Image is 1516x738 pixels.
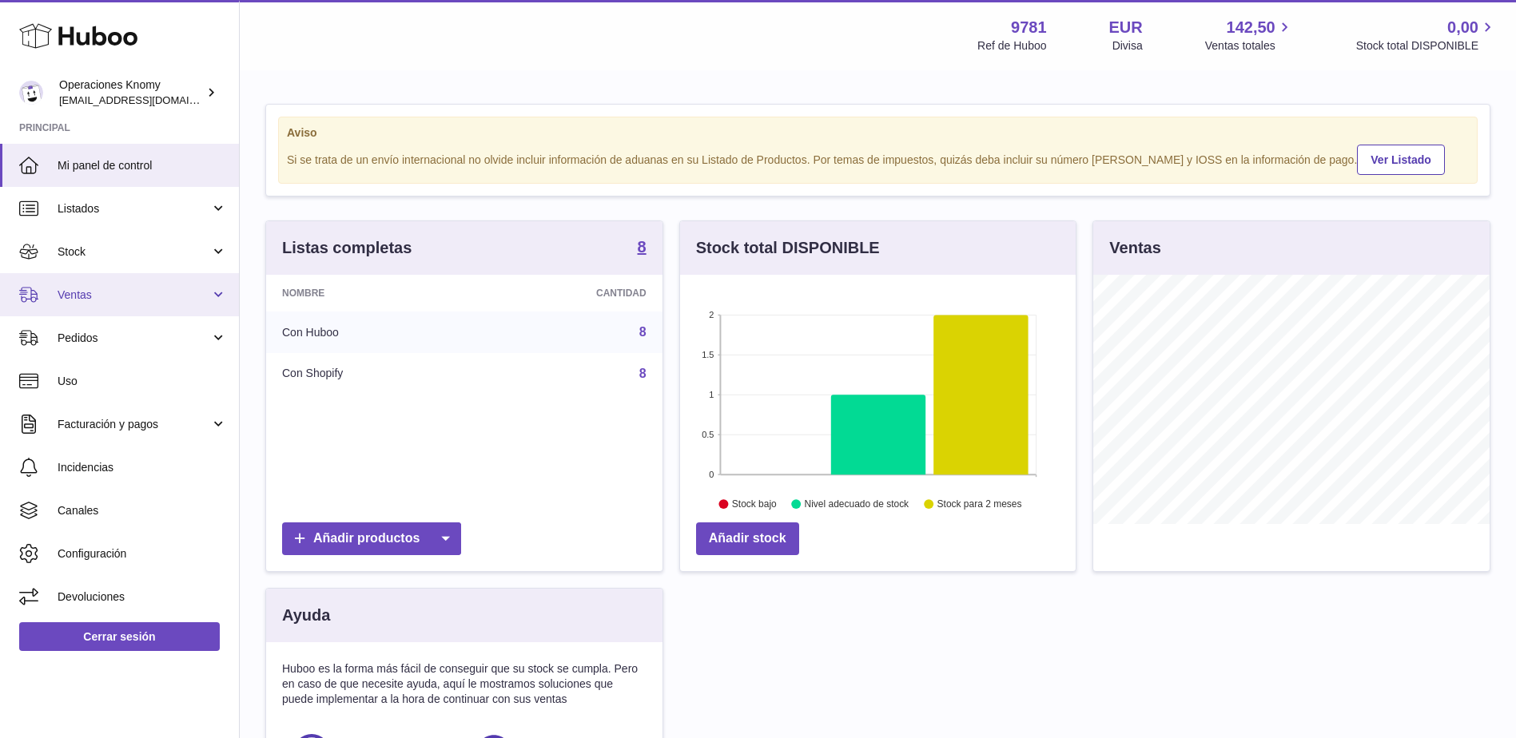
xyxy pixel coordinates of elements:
[804,499,909,510] text: Nivel adecuado de stock
[58,460,227,475] span: Incidencias
[476,275,662,311] th: Cantidad
[59,77,203,108] div: Operaciones Knomy
[1109,237,1160,259] h3: Ventas
[1447,17,1478,38] span: 0,00
[58,374,227,389] span: Uso
[58,546,227,561] span: Configuración
[639,367,647,380] a: 8
[287,125,1469,141] strong: Aviso
[282,522,461,555] a: Añadir productos
[58,589,227,605] span: Devoluciones
[702,350,714,359] text: 1.5
[1227,17,1275,38] span: 142,50
[1205,17,1294,54] a: 142,50 Ventas totales
[282,237,412,259] h3: Listas completas
[638,239,647,258] a: 8
[19,622,220,651] a: Cerrar sesión
[59,93,235,106] span: [EMAIL_ADDRESS][DOMAIN_NAME]
[696,237,880,259] h3: Stock total DISPONIBLE
[58,201,210,216] span: Listados
[732,499,777,510] text: Stock bajo
[58,417,210,432] span: Facturación y pagos
[696,522,799,555] a: Añadir stock
[1357,145,1444,175] a: Ver Listado
[266,311,476,353] td: Con Huboo
[58,244,210,260] span: Stock
[1112,38,1143,54] div: Divisa
[709,470,714,479] text: 0
[282,605,330,626] h3: Ayuda
[1011,17,1047,38] strong: 9781
[287,142,1469,175] div: Si se trata de un envío internacional no olvide incluir información de aduanas en su Listado de P...
[937,499,1022,510] text: Stock para 2 meses
[58,503,227,518] span: Canales
[977,38,1046,54] div: Ref de Huboo
[1109,17,1143,38] strong: EUR
[58,331,210,346] span: Pedidos
[1356,38,1497,54] span: Stock total DISPONIBLE
[639,325,647,339] a: 8
[58,288,210,303] span: Ventas
[282,661,647,707] p: Huboo es la forma más fácil de conseguir que su stock se cumpla. Pero en caso de que necesite ayu...
[1356,17,1497,54] a: 0,00 Stock total DISPONIBLE
[58,158,227,173] span: Mi panel de control
[19,81,43,105] img: operaciones@selfkit.com
[266,275,476,311] th: Nombre
[702,430,714,439] text: 0.5
[1205,38,1294,54] span: Ventas totales
[709,310,714,319] text: 2
[266,353,476,395] td: Con Shopify
[638,239,647,255] strong: 8
[709,390,714,399] text: 1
